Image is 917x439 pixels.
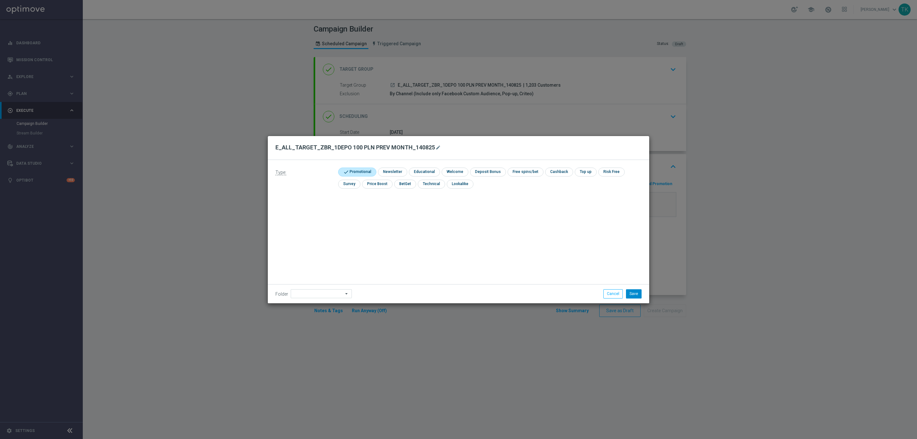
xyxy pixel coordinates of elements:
h2: E_ALL_TARGET_ZBR_1DEPO 100 PLN PREV MONTH_140825 [275,144,435,151]
i: mode_edit [436,145,441,150]
span: Type: [275,170,286,175]
i: arrow_drop_down [344,290,350,298]
button: Save [626,289,642,298]
button: mode_edit [435,144,443,151]
label: Folder [275,291,288,297]
button: Cancel [603,289,623,298]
